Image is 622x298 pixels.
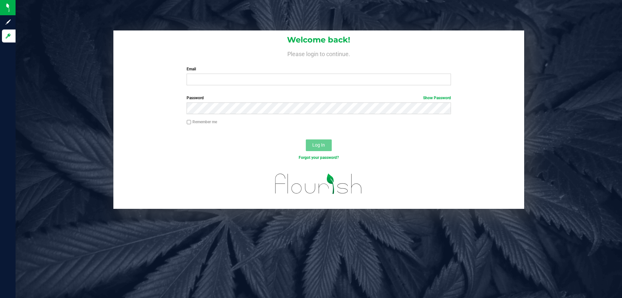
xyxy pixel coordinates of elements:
[187,120,191,125] input: Remember me
[306,139,332,151] button: Log In
[423,96,451,100] a: Show Password
[113,49,524,57] h4: Please login to continue.
[187,96,204,100] span: Password
[5,33,11,39] inline-svg: Log in
[113,36,524,44] h1: Welcome back!
[187,119,217,125] label: Remember me
[312,142,325,148] span: Log In
[5,19,11,25] inline-svg: Sign up
[299,155,339,160] a: Forgot your password?
[267,167,370,200] img: flourish_logo.svg
[187,66,451,72] label: Email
